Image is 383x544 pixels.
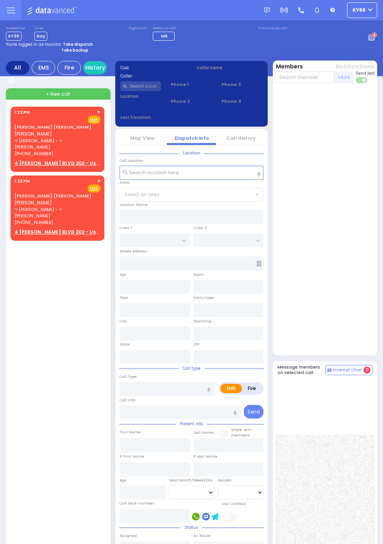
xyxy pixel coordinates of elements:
label: Call Location [120,158,143,163]
a: History [83,61,107,75]
span: Patient info [176,421,207,427]
a: [PERSON_NAME] [PERSON_NAME] [14,124,91,130]
span: Phone 3 [222,81,263,88]
u: EMS [90,186,98,191]
button: Send [244,405,263,419]
span: Select an area [125,191,159,198]
label: Caller: [120,73,187,79]
label: Fire units on call [258,26,287,31]
h5: Message members on selected call [277,365,326,375]
span: Location [179,150,204,156]
label: City [120,319,127,324]
label: Assigned [120,533,137,539]
label: Location Name [120,202,148,208]
label: Fire [242,384,262,393]
input: Search location here [120,166,263,180]
div: All [6,61,29,75]
label: En Route [193,533,211,539]
img: comment-alt.png [328,369,331,372]
label: Last 3 location [120,115,192,120]
label: EMS [220,384,242,393]
u: EMS [90,117,98,123]
span: Phone 4 [222,98,263,105]
span: ✕ [97,109,100,116]
label: Medic on call [153,26,177,31]
label: Caller name [197,65,263,71]
label: Call Type [120,374,137,379]
span: Send text [356,70,375,76]
label: Dispatcher [6,26,25,31]
img: Logo [27,5,79,15]
span: [PHONE_NUMBER] [14,150,53,157]
span: Phone 1 [171,81,212,88]
span: ✕ [97,178,100,184]
label: P Last Name [193,454,217,459]
span: 1:22 PM [14,178,30,184]
span: Call type [179,365,204,371]
label: Gender [218,478,232,483]
label: Room [193,272,204,277]
span: 0 [363,367,370,374]
label: Cross 1 [120,225,132,231]
label: Night unit [129,26,146,31]
span: Status [181,524,202,530]
span: You're logged in as monitor. [6,41,62,47]
span: Other building occupants [256,261,261,267]
span: Phone 2 [171,98,212,105]
label: Use Callback [222,501,246,506]
button: Members [276,63,303,71]
label: Floor [120,295,128,301]
label: State [120,342,130,347]
div: Year/Month/Week/Day [169,478,215,483]
label: Areas [120,180,130,185]
a: Call History [226,135,256,141]
label: ZIP [193,342,199,347]
label: Call back number [120,501,154,506]
label: Call Info [120,397,135,403]
span: 1:22 PM [14,109,30,115]
a: Dispatch info [175,135,209,141]
label: Cross 2 [193,225,207,231]
span: KY39 [6,32,21,41]
u: 4 [PERSON_NAME] BLVD 202 - Use this [14,160,109,166]
strong: Take dispatch [63,41,93,47]
input: Search a contact [120,81,161,91]
label: Turn off text [356,76,368,84]
label: Age [120,478,127,483]
span: Bay [34,32,47,41]
label: Location [120,93,161,99]
u: 4 [PERSON_NAME] BLVD 202 - Use this [14,229,109,235]
label: Entry Code [193,295,214,301]
label: P First Name [120,454,144,459]
span: [PERSON_NAME] [14,199,52,206]
small: Share with [231,427,252,432]
label: Last Name [193,430,214,435]
span: M6 [161,33,168,39]
label: Street Address [120,249,147,254]
label: Township [193,319,211,324]
div: Fire [57,61,81,75]
button: Internal Chat 0 [326,365,372,375]
label: Apt [120,272,126,277]
span: + New call [46,91,70,98]
span: ky68 [353,7,365,14]
div: EMS [32,61,55,75]
button: Notifications [336,63,374,71]
button: ky68 [347,2,377,18]
label: Lines [34,26,47,31]
a: [PERSON_NAME] [PERSON_NAME] [14,193,91,199]
span: Internal Chat [333,367,362,373]
label: First Name [120,429,141,435]
strong: Take backup [61,47,88,53]
span: members [231,433,250,438]
span: ר' [PERSON_NAME] - ר' [PERSON_NAME] [14,206,98,219]
img: message.svg [264,7,270,13]
input: Search member [275,72,334,83]
span: [PERSON_NAME] [14,131,52,137]
label: Cad: [120,65,187,71]
span: ר' [PERSON_NAME] - ר' [PERSON_NAME] [14,138,98,150]
span: [PHONE_NUMBER] [14,219,53,225]
a: Map View [130,135,154,141]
